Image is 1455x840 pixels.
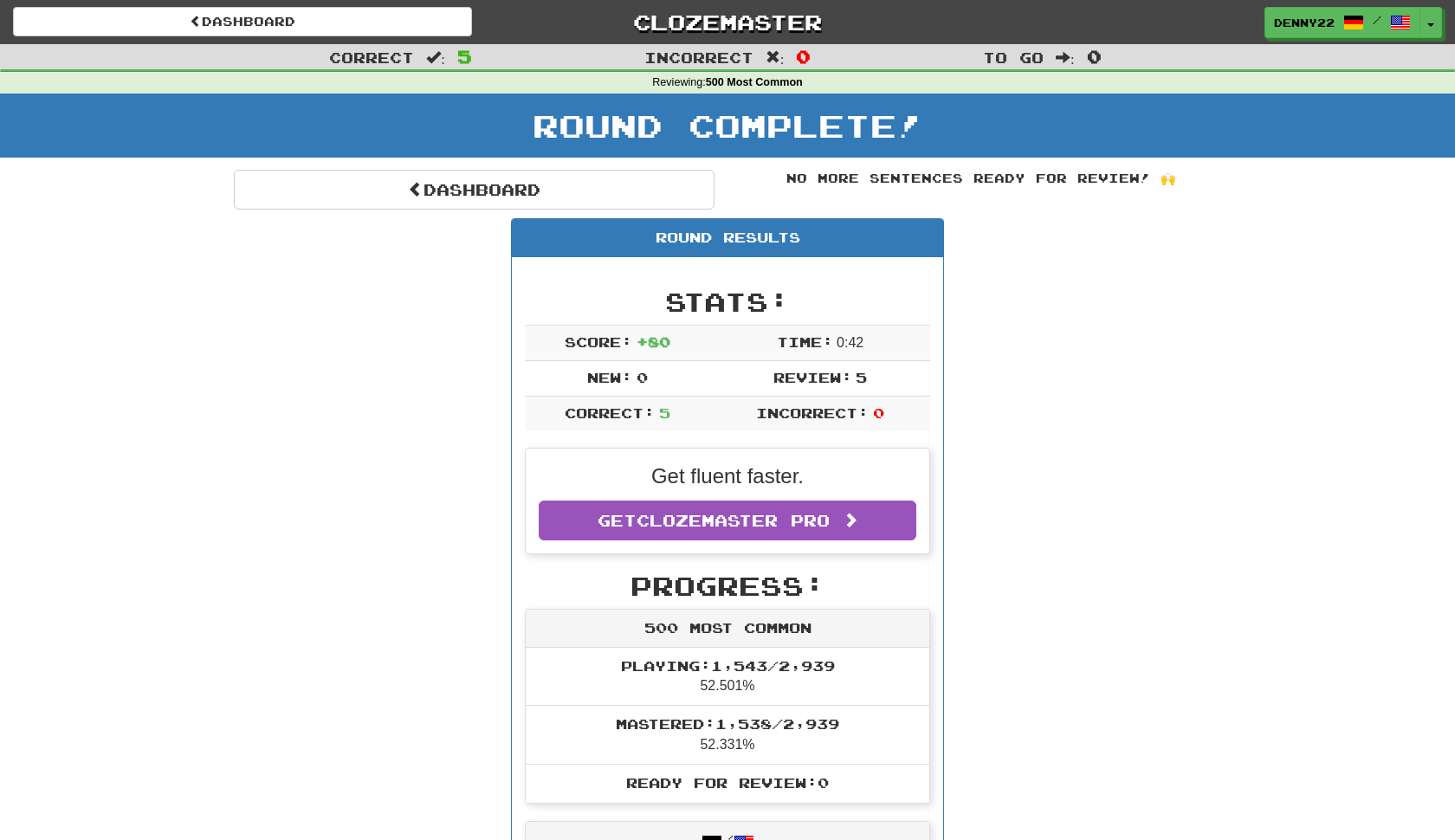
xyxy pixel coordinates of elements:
[526,648,929,707] li: 52.501%
[526,705,929,765] li: 52.331%
[637,511,830,530] span: Clozemaster Pro
[6,108,1449,143] h1: Round Complete!
[756,404,869,421] span: Incorrect:
[587,369,632,385] span: New:
[539,501,916,540] a: GetClozemaster Pro
[234,170,715,210] a: Dashboard
[13,7,472,36] a: Dashboard
[873,404,884,421] span: 0
[457,46,472,67] span: 5
[526,610,929,648] div: 500 Most Common
[1264,7,1420,38] a: Denny22 /
[626,774,829,791] span: Ready for Review: 0
[777,333,833,350] span: Time:
[1274,15,1335,30] span: Denny22
[1056,50,1075,65] span: :
[706,76,803,88] strong: 500 Most Common
[426,50,445,65] span: :
[659,404,670,421] span: 5
[740,170,1221,187] div: No more sentences ready for review! 🙌
[539,462,916,491] p: Get fluent faster.
[637,369,648,385] span: 0
[329,48,414,66] span: Correct
[498,7,957,37] a: Clozemaster
[1087,46,1102,67] span: 0
[637,333,670,350] span: + 80
[621,657,835,674] span: Playing: 1,543 / 2,939
[525,572,930,600] h2: Progress:
[1373,14,1381,26] span: /
[773,369,852,385] span: Review:
[856,369,867,385] span: 5
[983,48,1044,66] span: To go
[512,219,943,257] div: Round Results
[837,335,863,350] span: 0 : 42
[565,404,655,421] span: Correct:
[565,333,632,350] span: Score:
[525,288,930,316] h2: Stats:
[616,715,839,732] span: Mastered: 1,538 / 2,939
[644,48,753,66] span: Incorrect
[766,50,785,65] span: :
[796,46,811,67] span: 0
